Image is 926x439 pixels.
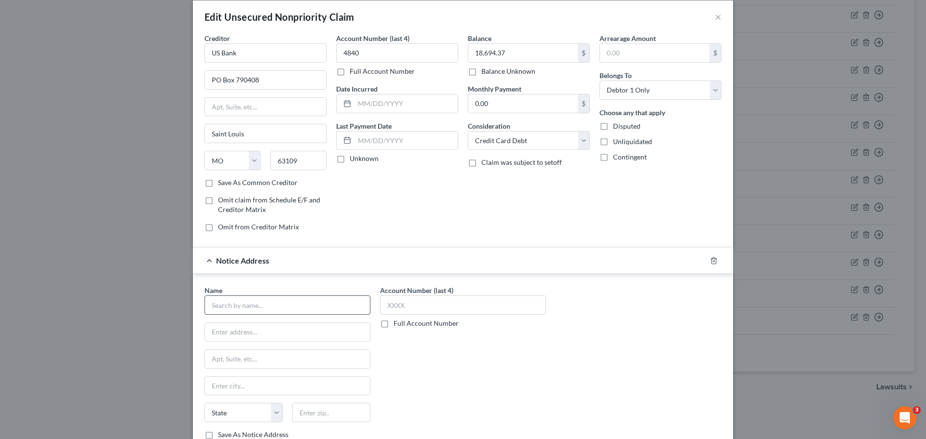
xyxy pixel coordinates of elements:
span: Unliquidated [613,137,652,146]
input: Enter city... [205,377,370,395]
button: × [715,11,722,23]
span: Disputed [613,122,640,130]
input: Enter zip... [271,151,327,170]
input: Apt, Suite, etc... [205,350,370,368]
label: Last Payment Date [336,121,392,131]
input: 0.00 [600,44,709,62]
label: Account Number (last 4) [380,285,453,295]
span: 3 [913,406,921,414]
iframe: Intercom live chat [893,406,916,429]
label: Full Account Number [350,67,415,76]
input: XXXX [336,43,458,63]
span: Omit from Creditor Matrix [218,223,299,231]
input: 0.00 [468,94,578,113]
input: Search creditor by name... [204,43,327,63]
label: Balance [468,33,491,43]
span: Notice Address [216,256,269,265]
input: XXXX [380,295,546,315]
span: Contingent [613,153,647,161]
label: Consideration [468,121,510,131]
div: $ [578,44,589,62]
input: MM/DD/YYYY [354,94,458,113]
div: Edit Unsecured Nonpriority Claim [204,10,354,24]
label: Full Account Number [394,319,459,328]
div: $ [709,44,721,62]
label: Account Number (last 4) [336,33,409,43]
label: Choose any that apply [599,107,665,118]
div: $ [578,94,589,113]
span: Claim was subject to setoff [481,158,562,166]
input: Enter city... [205,124,326,143]
input: MM/DD/YYYY [354,132,458,150]
span: Creditor [204,34,230,42]
label: Arrearage Amount [599,33,656,43]
input: Enter address... [205,323,370,341]
label: Save As Common Creditor [218,178,298,187]
input: Enter zip.. [292,403,370,422]
label: Date Incurred [336,84,378,94]
label: Unknown [350,154,379,163]
span: Omit claim from Schedule E/F and Creditor Matrix [218,196,320,213]
span: Name [204,286,222,294]
input: Search by name... [204,295,370,315]
input: 0.00 [468,44,578,62]
label: Balance Unknown [481,67,535,76]
label: Monthly Payment [468,84,521,94]
input: Apt, Suite, etc... [205,98,326,116]
span: Belongs To [599,71,632,80]
input: Enter address... [205,71,326,89]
